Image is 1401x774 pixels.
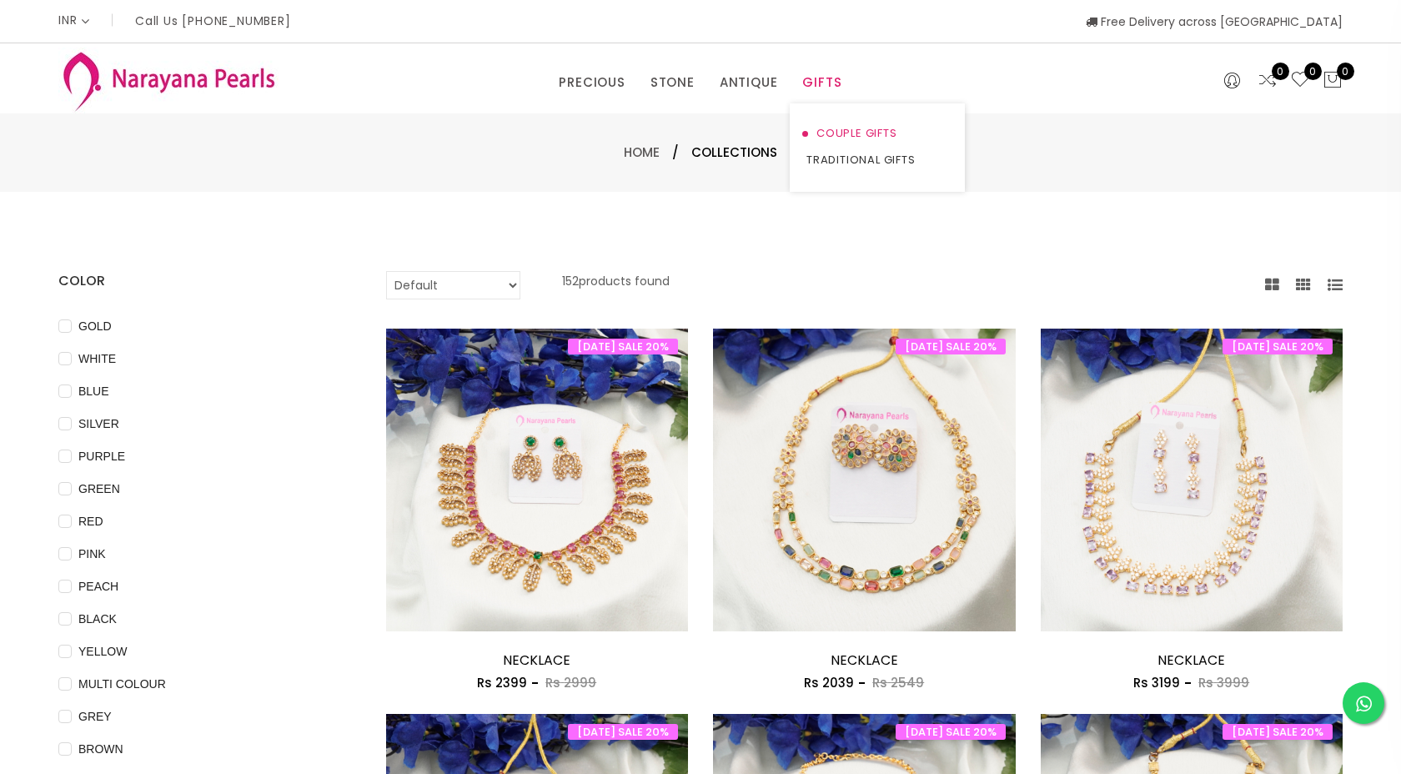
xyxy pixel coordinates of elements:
a: NECKLACE [503,651,570,670]
a: 0 [1258,70,1278,92]
span: [DATE] SALE 20% [1223,339,1333,354]
span: [DATE] SALE 20% [896,724,1006,740]
span: 0 [1337,63,1354,80]
a: NECKLACE [831,651,898,670]
span: GREY [72,707,118,726]
span: BLACK [72,610,123,628]
span: PEACH [72,577,125,596]
span: MULTI COLOUR [72,675,173,693]
span: [DATE] SALE 20% [568,724,678,740]
span: Rs 2399 [477,674,527,691]
a: GIFTS [802,70,841,95]
span: BLUE [72,382,116,400]
span: Free Delivery across [GEOGRAPHIC_DATA] [1086,13,1343,30]
a: TRADITIONAL GIFTS [806,147,948,173]
span: [DATE] SALE 20% [1223,724,1333,740]
span: PINK [72,545,113,563]
span: BROWN [72,740,130,758]
span: Rs 2039 [804,674,854,691]
p: 152 products found [562,271,670,299]
a: PRECIOUS [559,70,625,95]
button: 0 [1323,70,1343,92]
a: ANTIQUE [720,70,778,95]
a: COUPLE GIFTS [806,120,948,147]
span: 0 [1304,63,1322,80]
span: [DATE] SALE 20% [568,339,678,354]
a: Home [624,143,660,161]
span: SILVER [72,415,126,433]
span: Rs 3999 [1198,674,1249,691]
span: Rs 2549 [872,674,924,691]
span: WHITE [72,349,123,368]
span: YELLOW [72,642,133,661]
a: 0 [1290,70,1310,92]
span: GREEN [72,480,127,498]
h4: COLOR [58,271,336,291]
p: Call Us [PHONE_NUMBER] [135,15,291,27]
a: NECKLACE [1157,651,1225,670]
span: PURPLE [72,447,132,465]
span: RED [72,512,110,530]
span: Collections [691,143,777,163]
a: STONE [650,70,695,95]
span: [DATE] SALE 20% [896,339,1006,354]
span: 0 [1272,63,1289,80]
span: / [672,143,679,163]
span: Rs 2999 [545,674,596,691]
span: Rs 3199 [1133,674,1180,691]
span: GOLD [72,317,118,335]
